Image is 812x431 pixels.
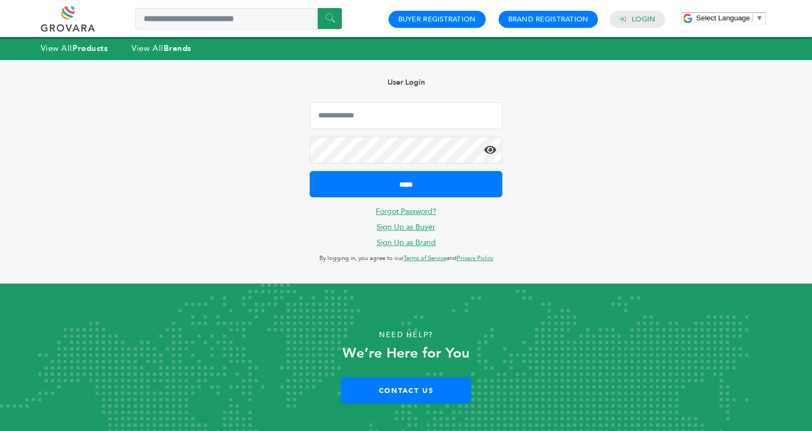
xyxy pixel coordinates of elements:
[310,252,502,265] p: By logging in, you agree to our and
[632,14,655,24] a: Login
[135,8,342,29] input: Search a product or brand...
[398,14,476,24] a: Buyer Registration
[310,102,502,129] input: Email Address
[404,254,447,262] a: Terms of Service
[387,77,425,87] b: User Login
[508,14,589,24] a: Brand Registration
[72,43,108,54] strong: Products
[696,14,750,22] span: Select Language
[376,206,436,217] a: Forgot Password?
[341,377,471,404] a: Contact Us
[377,222,435,232] a: Sign Up as Buyer
[41,327,772,343] p: Need Help?
[131,43,192,54] a: View AllBrands
[41,43,108,54] a: View AllProducts
[164,43,192,54] strong: Brands
[756,14,763,22] span: ▼
[342,344,470,363] strong: We’re Here for You
[696,14,763,22] a: Select Language​
[310,137,502,164] input: Password
[752,14,753,22] span: ​
[457,254,493,262] a: Privacy Policy
[377,237,436,248] a: Sign Up as Brand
